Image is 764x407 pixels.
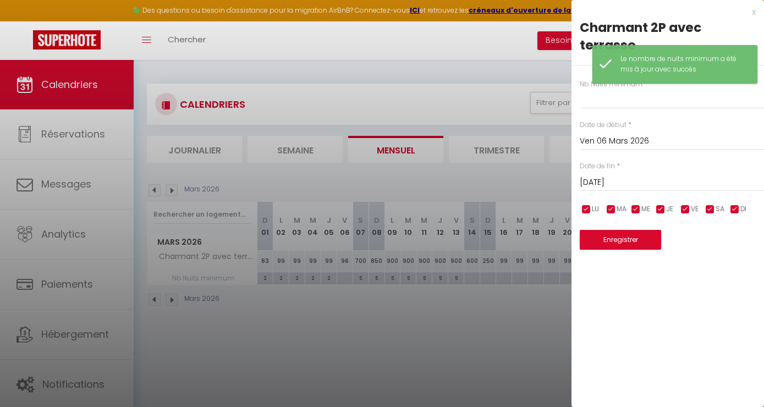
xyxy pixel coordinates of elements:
[740,204,746,215] span: DI
[580,79,642,90] label: Nb Nuits minimum
[580,19,756,54] div: Charmant 2P avec terrasse
[592,204,599,215] span: LU
[580,161,615,172] label: Date de fin
[641,204,650,215] span: ME
[666,204,673,215] span: JE
[580,230,661,250] button: Enregistrer
[9,4,42,37] button: Ouvrir le widget de chat LiveChat
[580,120,626,130] label: Date de début
[571,5,756,19] div: x
[716,204,724,215] span: SA
[620,54,746,75] div: Le nombre de nuits minimum a été mis à jour avec succès
[617,204,626,215] span: MA
[691,204,699,215] span: VE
